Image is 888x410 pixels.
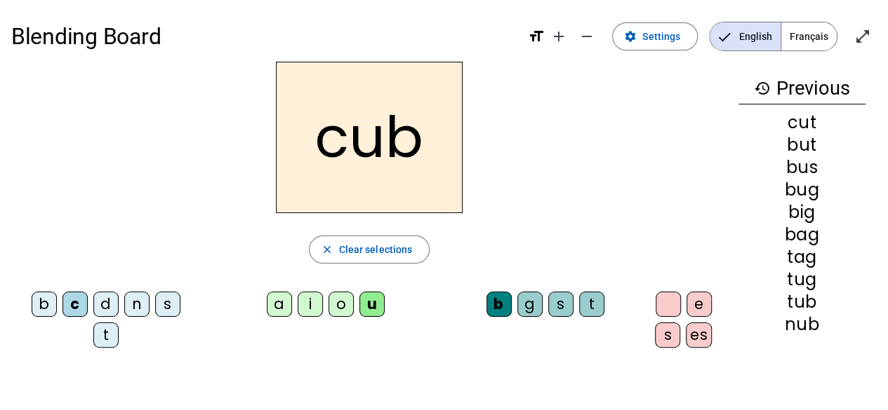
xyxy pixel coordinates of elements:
[267,292,292,317] div: a
[624,30,637,43] mat-icon: settings
[738,204,866,221] div: big
[686,322,712,348] div: es
[11,14,517,59] h1: Blending Board
[738,182,866,198] div: bug
[612,22,698,50] button: Settings
[93,322,119,348] div: t
[62,292,88,317] div: c
[32,292,57,317] div: b
[710,22,781,50] span: English
[738,226,866,243] div: bag
[486,292,512,317] div: b
[738,294,866,310] div: tub
[854,28,871,45] mat-icon: open_in_full
[738,316,866,333] div: nub
[738,114,866,131] div: cut
[329,292,354,317] div: o
[849,22,877,50] button: Enter full screen
[738,159,866,176] div: bus
[579,292,604,317] div: t
[709,22,837,51] mat-button-toggle-group: Language selection
[738,137,866,153] div: but
[738,271,866,288] div: tug
[548,292,574,317] div: s
[545,22,573,50] button: Increase font size
[738,249,866,266] div: tag
[359,292,385,317] div: u
[298,292,323,317] div: i
[550,28,567,45] mat-icon: add
[321,243,333,256] mat-icon: close
[687,292,712,317] div: e
[124,292,150,317] div: n
[528,28,545,45] mat-icon: format_size
[309,235,430,264] button: Clear selections
[155,292,180,317] div: s
[642,28,680,45] span: Settings
[738,73,866,104] h3: Previous
[655,322,680,348] div: s
[517,292,543,317] div: g
[573,22,601,50] button: Decrease font size
[339,241,413,258] span: Clear selections
[276,62,463,213] h2: cub
[93,292,119,317] div: d
[754,80,771,97] mat-icon: history
[578,28,595,45] mat-icon: remove
[781,22,837,50] span: Français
